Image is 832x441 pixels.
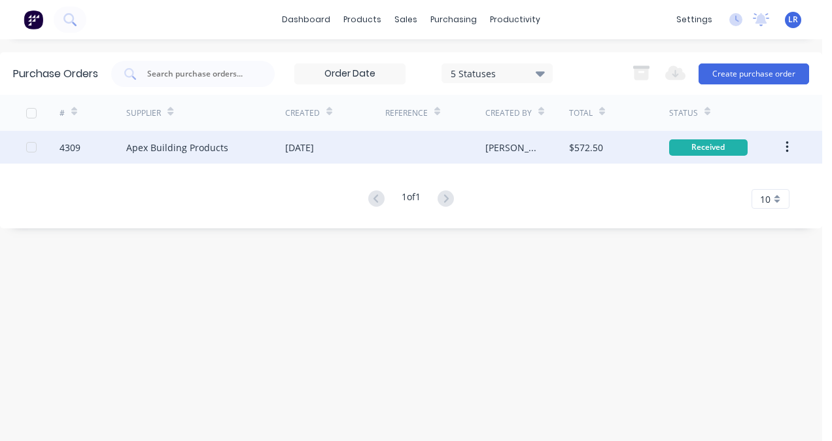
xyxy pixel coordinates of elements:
div: Total [569,107,593,119]
span: 10 [760,192,771,206]
div: 4309 [60,141,80,154]
div: 1 of 1 [402,190,421,209]
div: # [60,107,65,119]
div: settings [670,10,719,29]
div: Created By [485,107,532,119]
div: Apex Building Products [126,141,228,154]
div: Received [669,139,748,156]
a: dashboard [275,10,337,29]
div: Supplier [126,107,161,119]
input: Search purchase orders... [146,67,254,80]
div: sales [388,10,424,29]
span: LR [788,14,798,26]
input: Order Date [295,64,405,84]
button: Create purchase order [699,63,809,84]
div: Purchase Orders [13,66,98,82]
div: products [337,10,388,29]
div: Status [669,107,698,119]
div: Created [285,107,320,119]
div: [DATE] [285,141,314,154]
div: purchasing [424,10,483,29]
img: Factory [24,10,43,29]
div: 5 Statuses [451,66,544,80]
div: [PERSON_NAME] [485,141,543,154]
div: $572.50 [569,141,603,154]
div: productivity [483,10,547,29]
div: Reference [385,107,428,119]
